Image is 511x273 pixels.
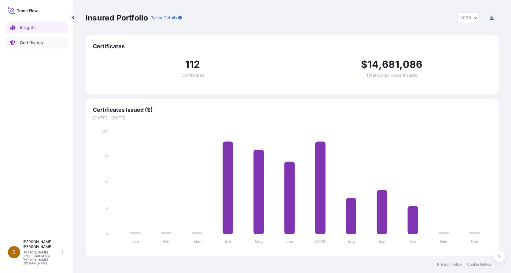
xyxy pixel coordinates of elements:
a: Certificates [5,37,68,49]
span: [DATE] - [DATE] [93,115,491,121]
span: 14 [368,60,379,69]
span: 2025 [460,15,471,21]
span: Certificates [93,43,491,50]
p: Insured Portfolio [86,13,148,23]
span: S [12,249,16,255]
tspan: 24 [103,129,108,133]
span: 112 [185,60,200,69]
tspan: Aug [347,239,355,244]
a: Insights [5,21,68,34]
tspan: 12 [104,180,108,184]
tspan: Jan [132,239,139,244]
span: Certificates [181,73,204,77]
span: 086 [403,60,423,69]
p: Policy Details [150,15,177,21]
span: 681 [382,60,399,69]
span: , [399,60,403,69]
tspan: Sep [379,239,386,244]
tspan: Feb [163,239,170,244]
button: Year Selector [458,12,480,23]
tspan: 18 [104,154,108,158]
tspan: May [255,239,263,244]
tspan: Dec [471,239,478,244]
p: Insights [20,24,35,31]
tspan: 0 [105,232,108,236]
span: , [379,60,382,69]
p: [PERSON_NAME] [PERSON_NAME] [23,239,61,249]
tspan: 6 [105,206,108,210]
a: Privacy Policy [437,262,462,267]
tspan: Nov [440,239,447,244]
span: $ [361,60,367,69]
span: Total Cargo Value Insured [366,73,418,77]
tspan: [DATE] [314,239,327,244]
tspan: Oct [410,239,416,244]
span: Certificates Issued ($) [93,106,491,114]
p: Certificates [20,40,43,46]
p: [PERSON_NAME][EMAIL_ADDRESS][PERSON_NAME][DOMAIN_NAME] [23,250,61,265]
a: Cookie Notice [467,262,491,267]
tspan: Mar [194,239,201,244]
tspan: Apr [225,239,231,244]
tspan: Jun [286,239,293,244]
